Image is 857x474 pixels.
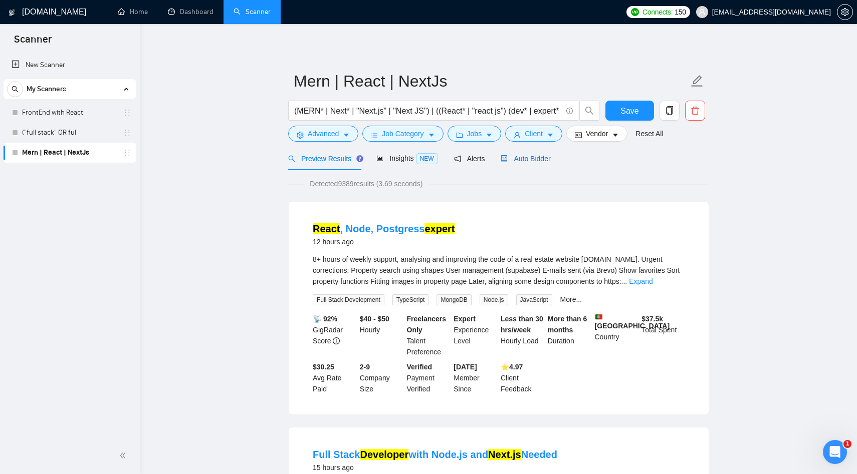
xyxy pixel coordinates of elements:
[428,131,435,139] span: caret-down
[499,313,546,357] div: Hourly Load
[4,55,136,75] li: New Scanner
[118,8,148,16] a: homeHome
[699,9,706,16] span: user
[12,55,128,75] a: New Scanner
[119,450,129,460] span: double-left
[566,126,627,142] button: idcardVendorcaret-down
[642,7,673,18] span: Connects:
[486,131,493,139] span: caret-down
[288,155,295,162] span: search
[452,313,499,357] div: Experience Level
[499,361,546,394] div: Client Feedback
[313,315,337,323] b: 📡 92%
[313,254,685,287] div: 8+ hours of weekly support, analysing and improving the code of a real estate website privatemark...
[837,8,852,16] span: setting
[313,461,557,473] div: 15 hours ago
[595,313,670,330] b: [GEOGRAPHIC_DATA]
[548,315,587,334] b: More than 6 months
[686,106,705,115] span: delete
[313,223,340,234] mark: React
[631,8,639,16] img: upwork-logo.png
[303,178,430,189] span: Detected 9389 results (3.69 seconds)
[313,449,557,460] a: Full StackDeveloperwith Node.js andNext.jsNeeded
[371,131,378,139] span: bars
[294,105,562,117] input: Search Freelance Jobs...
[660,106,679,115] span: copy
[629,277,653,285] a: Expand
[358,361,405,394] div: Company Size
[579,101,599,121] button: search
[454,315,476,323] b: Expert
[123,109,131,117] span: holder
[456,131,463,139] span: folder
[516,294,552,305] span: JavaScript
[635,128,663,139] a: Reset All
[313,223,455,234] a: React, Node, Postgressexpert
[311,313,358,357] div: GigRadar Score
[488,449,521,460] mark: Next.js
[424,223,455,234] mark: expert
[311,361,358,394] div: Avg Rate Paid
[382,128,423,139] span: Job Category
[620,105,638,117] span: Save
[641,315,663,323] b: $ 37.5k
[560,295,582,303] a: More...
[405,313,452,357] div: Talent Preference
[525,128,543,139] span: Client
[234,8,271,16] a: searchScanner
[392,294,429,305] span: TypeScript
[297,131,304,139] span: setting
[505,126,562,142] button: userClientcaret-down
[593,313,640,357] div: Country
[823,440,847,464] iframe: Intercom live chat
[358,313,405,357] div: Hourly
[288,155,360,163] span: Preview Results
[360,363,370,371] b: 2-9
[355,154,364,163] div: Tooltip anchor
[360,315,389,323] b: $40 - $50
[360,449,408,460] mark: Developer
[123,149,131,157] span: holder
[675,7,686,18] span: 150
[612,131,619,139] span: caret-down
[454,155,461,162] span: notification
[454,155,485,163] span: Alerts
[313,236,455,248] div: 12 hours ago
[454,363,477,371] b: [DATE]
[586,128,608,139] span: Vendor
[546,313,593,357] div: Duration
[313,255,680,285] span: 8+ hours of weekly support, analysing and improving the code of a real estate website [DOMAIN_NAM...
[639,313,687,357] div: Total Spent
[294,69,689,94] input: Scanner name...
[407,315,447,334] b: Freelancers Only
[480,294,508,305] span: Node.js
[416,153,438,164] span: NEW
[660,101,680,121] button: copy
[27,79,66,99] span: My Scanners
[501,155,550,163] span: Auto Bidder
[575,131,582,139] span: idcard
[333,337,340,344] span: info-circle
[547,131,554,139] span: caret-down
[621,277,627,285] span: ...
[580,106,599,115] span: search
[6,32,60,53] span: Scanner
[362,126,443,142] button: barsJob Categorycaret-down
[123,129,131,137] span: holder
[22,123,117,143] a: ("full stack" OR ful
[9,5,16,21] img: logo
[8,86,23,93] span: search
[595,313,602,320] img: 🇵🇹
[514,131,521,139] span: user
[343,131,350,139] span: caret-down
[685,101,705,121] button: delete
[691,75,704,88] span: edit
[376,154,438,162] span: Insights
[22,103,117,123] a: FrontEnd with React
[837,4,853,20] button: setting
[313,294,384,305] span: Full Stack Development
[407,363,433,371] b: Verified
[376,155,383,162] span: area-chart
[405,361,452,394] div: Payment Verified
[501,363,523,371] b: ⭐️ 4.97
